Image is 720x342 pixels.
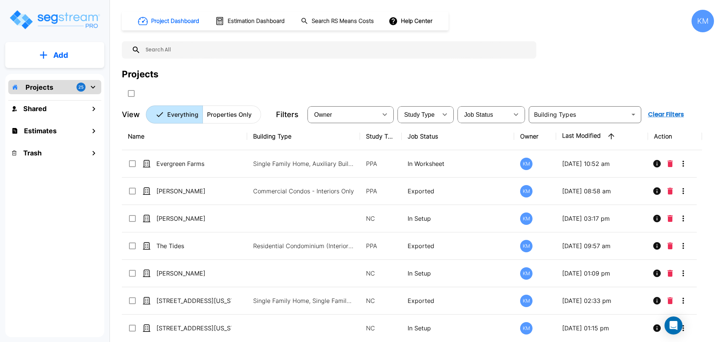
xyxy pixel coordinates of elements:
[124,86,139,101] button: SelectAll
[520,322,532,334] div: KM
[5,44,104,66] button: Add
[253,187,354,196] p: Commercial Condos - Interiors Only
[408,296,508,305] p: Exported
[464,111,493,118] span: Job Status
[156,296,231,305] p: [STREET_ADDRESS][US_STATE]
[649,156,664,171] button: Info
[556,123,648,150] th: Last Modified
[276,109,298,120] p: Filters
[312,17,374,26] h1: Search RS Means Costs
[156,241,231,250] p: The Tides
[366,214,396,223] p: NC
[562,159,642,168] p: [DATE] 10:52 am
[664,293,676,308] button: Delete
[9,9,100,30] img: Logo
[649,266,664,281] button: Info
[676,156,691,171] button: More-Options
[676,211,691,226] button: More-Options
[562,324,642,333] p: [DATE] 01:15 pm
[408,269,508,278] p: In Setup
[676,321,691,336] button: More-Options
[691,10,714,32] div: KM
[360,123,402,150] th: Study Type
[664,156,676,171] button: Delete
[122,123,247,150] th: Name
[399,104,437,125] div: Select
[366,187,396,196] p: PPA
[228,17,285,26] h1: Estimation Dashboard
[664,266,676,281] button: Delete
[387,14,435,28] button: Help Center
[24,126,57,136] h1: Estimates
[156,269,231,278] p: [PERSON_NAME]
[562,241,642,250] p: [DATE] 09:57 am
[156,159,231,168] p: Evergreen Farms
[649,184,664,199] button: Info
[253,296,354,305] p: Single Family Home, Single Family Home Site
[151,17,199,26] h1: Project Dashboard
[366,269,396,278] p: NC
[202,105,261,124] button: Properties Only
[253,241,354,250] p: Residential Condominium (Interior Only)
[408,187,508,196] p: Exported
[649,293,664,308] button: Info
[664,211,676,226] button: Delete
[664,316,682,334] div: Open Intercom Messenger
[562,296,642,305] p: [DATE] 02:33 pm
[649,211,664,226] button: Info
[298,14,378,29] button: Search RS Means Costs
[78,84,84,90] p: 25
[676,238,691,253] button: More-Options
[664,238,676,253] button: Delete
[212,13,289,29] button: Estimation Dashboard
[520,267,532,280] div: KM
[562,214,642,223] p: [DATE] 03:17 pm
[664,184,676,199] button: Delete
[366,324,396,333] p: NC
[23,104,46,114] h1: Shared
[314,111,332,118] span: Owner
[309,104,377,125] div: Select
[520,158,532,170] div: KM
[408,241,508,250] p: Exported
[53,50,68,61] p: Add
[459,104,508,125] div: Select
[648,123,702,150] th: Action
[520,212,532,225] div: KM
[520,295,532,307] div: KM
[122,68,158,81] div: Projects
[25,82,53,92] p: Projects
[156,214,231,223] p: [PERSON_NAME]
[649,321,664,336] button: Info
[366,296,396,305] p: NC
[167,110,198,119] p: Everything
[141,41,532,59] input: Search All
[408,159,508,168] p: In Worksheet
[408,324,508,333] p: In Setup
[156,187,231,196] p: [PERSON_NAME]
[520,240,532,252] div: KM
[562,269,642,278] p: [DATE] 01:09 pm
[531,109,627,120] input: Building Types
[146,105,261,124] div: Platform
[146,105,203,124] button: Everything
[676,266,691,281] button: More-Options
[649,238,664,253] button: Info
[645,107,687,122] button: Clear Filters
[366,241,396,250] p: PPA
[408,214,508,223] p: In Setup
[676,293,691,308] button: More-Options
[253,159,354,168] p: Single Family Home, Auxiliary Building, Flex Space/Industrial Retail, Commercial Property Site
[366,159,396,168] p: PPA
[207,110,252,119] p: Properties Only
[135,13,203,29] button: Project Dashboard
[514,123,556,150] th: Owner
[404,111,435,118] span: Study Type
[676,184,691,199] button: More-Options
[122,109,140,120] p: View
[23,148,42,158] h1: Trash
[402,123,514,150] th: Job Status
[520,185,532,197] div: KM
[156,324,231,333] p: [STREET_ADDRESS][US_STATE]
[628,109,639,120] button: Open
